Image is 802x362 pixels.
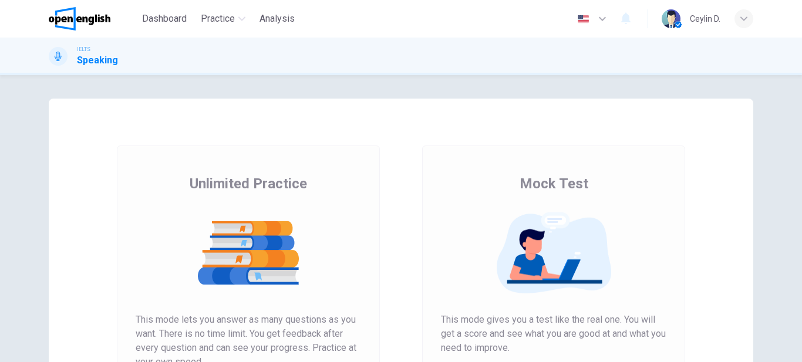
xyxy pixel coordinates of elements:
[520,174,588,193] span: Mock Test
[201,12,235,26] span: Practice
[142,12,187,26] span: Dashboard
[77,53,118,67] h1: Speaking
[137,8,191,29] button: Dashboard
[49,7,137,31] a: OpenEnglish logo
[49,7,110,31] img: OpenEnglish logo
[77,45,90,53] span: IELTS
[255,8,299,29] button: Analysis
[662,9,680,28] img: Profile picture
[196,8,250,29] button: Practice
[190,174,307,193] span: Unlimited Practice
[441,313,666,355] span: This mode gives you a test like the real one. You will get a score and see what you are good at a...
[690,12,720,26] div: Ceylin D.
[260,12,295,26] span: Analysis
[576,15,591,23] img: en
